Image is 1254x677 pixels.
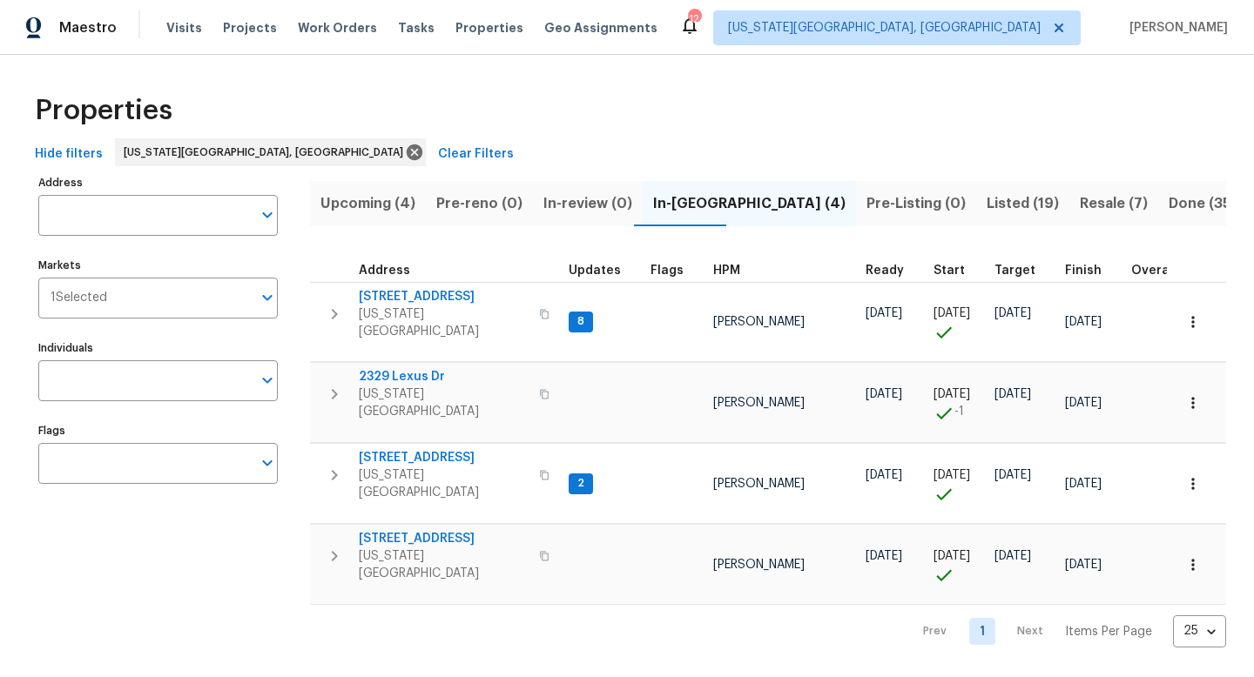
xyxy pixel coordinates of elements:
div: Actual renovation start date [934,265,981,277]
span: Visits [166,19,202,37]
span: Updates [569,265,621,277]
span: [DATE] [994,469,1031,481]
td: Project started 1 days early [927,363,988,443]
label: Individuals [38,343,278,353]
span: In-review (0) [543,191,632,216]
span: [DATE] [994,307,1031,319]
span: Finish [1065,265,1102,277]
div: Target renovation project end date [994,265,1051,277]
div: [US_STATE][GEOGRAPHIC_DATA], [GEOGRAPHIC_DATA] [115,138,426,166]
span: [US_STATE][GEOGRAPHIC_DATA], [GEOGRAPHIC_DATA] [728,19,1041,37]
div: Earliest renovation start date (first business day after COE or Checkout) [866,265,920,277]
td: Project started on time [927,525,988,605]
button: Clear Filters [431,138,521,171]
span: [PERSON_NAME] [713,397,805,409]
span: [DATE] [1065,559,1102,571]
span: HPM [713,265,740,277]
label: Address [38,178,278,188]
span: [STREET_ADDRESS] [359,449,529,466]
label: Markets [38,260,278,271]
span: [DATE] [934,550,970,562]
span: Flags [651,265,684,277]
span: [US_STATE][GEOGRAPHIC_DATA] [359,385,529,420]
span: Clear Filters [438,144,514,165]
div: Days past target finish date [1131,265,1192,277]
span: Properties [35,102,172,119]
span: 8 [570,314,591,329]
span: Maestro [59,19,117,37]
span: [DATE] [866,307,902,319]
span: [DATE] [1065,316,1102,328]
span: In-[GEOGRAPHIC_DATA] (4) [653,191,846,216]
div: 12 [688,10,700,28]
button: Open [255,451,280,475]
span: [US_STATE][GEOGRAPHIC_DATA] [359,547,529,582]
span: Hide filters [35,144,103,165]
span: [STREET_ADDRESS] [359,530,529,547]
span: Pre-reno (0) [436,191,522,216]
nav: Pagination Navigation [907,615,1226,647]
span: [DATE] [866,469,902,481]
span: [STREET_ADDRESS] [359,288,529,305]
span: Listed (19) [987,191,1059,216]
span: 1 Selected [51,291,107,305]
button: Open [255,285,280,310]
span: [US_STATE][GEOGRAPHIC_DATA] [359,466,529,501]
span: Target [994,265,1035,277]
span: [PERSON_NAME] [713,478,805,490]
span: Work Orders [298,19,377,37]
label: Flags [38,426,278,436]
span: -1 [954,403,964,420]
span: Geo Assignments [544,19,657,37]
div: 25 [1173,608,1226,654]
button: Open [255,368,280,392]
span: [DATE] [934,469,970,481]
span: [US_STATE][GEOGRAPHIC_DATA], [GEOGRAPHIC_DATA] [124,144,410,161]
span: [DATE] [994,388,1031,400]
span: Resale (7) [1080,191,1148,216]
span: Tasks [398,22,435,34]
span: [DATE] [866,550,902,562]
span: [DATE] [1065,397,1102,409]
span: [DATE] [1065,478,1102,490]
span: [DATE] [934,388,970,400]
button: Hide filters [28,138,110,171]
span: Address [359,265,410,277]
span: [PERSON_NAME] [713,316,805,328]
p: Items Per Page [1065,623,1152,640]
button: Open [255,203,280,227]
span: Upcoming (4) [320,191,415,216]
span: [DATE] [994,550,1031,562]
td: Project started on time [927,282,988,362]
a: Goto page 1 [969,618,995,645]
span: Projects [223,19,277,37]
div: Projected renovation finish date [1065,265,1117,277]
span: [US_STATE][GEOGRAPHIC_DATA] [359,305,529,340]
span: [DATE] [934,307,970,319]
span: [PERSON_NAME] [713,559,805,571]
span: Overall [1131,265,1176,277]
span: [DATE] [866,388,902,400]
span: 2 [570,476,591,491]
span: Done (359) [1169,191,1246,216]
span: 2329 Lexus Dr [359,368,529,385]
span: Pre-Listing (0) [866,191,966,216]
td: Project started on time [927,444,988,524]
span: Ready [866,265,904,277]
span: Properties [455,19,523,37]
span: [PERSON_NAME] [1123,19,1228,37]
span: Start [934,265,965,277]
